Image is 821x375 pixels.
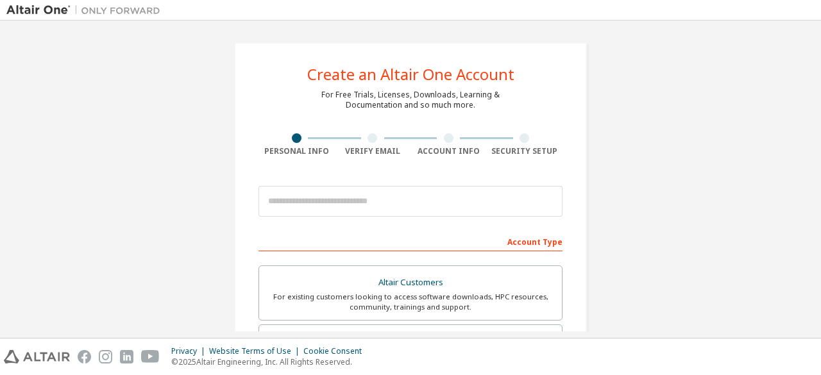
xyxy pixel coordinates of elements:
img: altair_logo.svg [4,350,70,363]
div: Privacy [171,346,209,356]
img: instagram.svg [99,350,112,363]
img: linkedin.svg [120,350,133,363]
div: Website Terms of Use [209,346,303,356]
div: Security Setup [487,146,563,156]
div: Account Type [258,231,563,251]
p: © 2025 Altair Engineering, Inc. All Rights Reserved. [171,356,369,367]
img: facebook.svg [78,350,91,363]
img: youtube.svg [141,350,160,363]
img: Altair One [6,4,167,17]
div: For existing customers looking to access software downloads, HPC resources, community, trainings ... [267,292,554,312]
div: For Free Trials, Licenses, Downloads, Learning & Documentation and so much more. [321,90,500,110]
div: Verify Email [335,146,411,156]
div: Altair Customers [267,274,554,292]
div: Account Info [410,146,487,156]
div: Cookie Consent [303,346,369,356]
div: Create an Altair One Account [307,67,514,82]
div: Personal Info [258,146,335,156]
